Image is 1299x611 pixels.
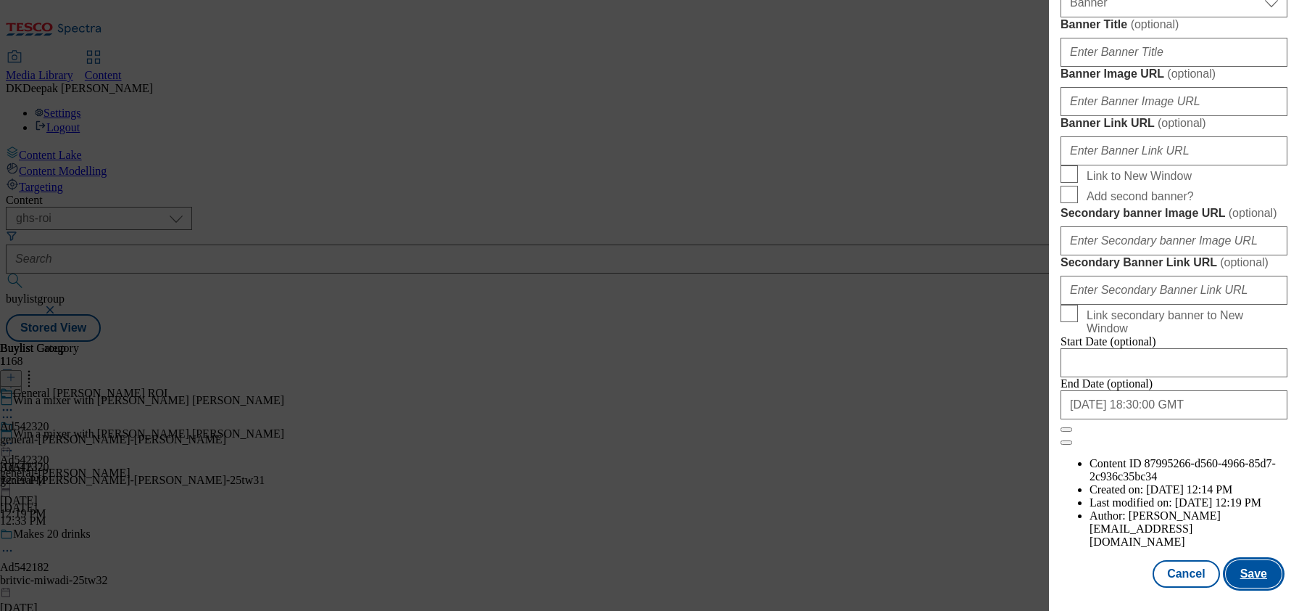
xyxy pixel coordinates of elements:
button: Save [1226,560,1282,588]
span: Add second banner? [1087,190,1194,203]
span: [DATE] 12:19 PM [1175,496,1261,509]
span: ( optional ) [1220,256,1269,268]
label: Banner Link URL [1061,116,1287,131]
span: Link secondary banner to New Window [1087,309,1282,335]
input: Enter Secondary Banner Link URL [1061,276,1287,305]
input: Enter Date [1061,348,1287,377]
span: ( optional ) [1158,117,1206,129]
input: Enter Banner Link URL [1061,136,1287,165]
span: End Date (optional) [1061,377,1153,390]
span: [DATE] 12:14 PM [1146,483,1232,496]
input: Enter Banner Title [1061,38,1287,67]
span: ( optional ) [1229,207,1277,219]
span: 87995266-d560-4966-85d7-2c936c35bc34 [1090,457,1276,483]
span: [PERSON_NAME][EMAIL_ADDRESS][DOMAIN_NAME] [1090,509,1221,548]
label: Banner Image URL [1061,67,1287,81]
input: Enter Secondary banner Image URL [1061,226,1287,255]
li: Created on: [1090,483,1287,496]
label: Secondary banner Image URL [1061,206,1287,221]
input: Enter Date [1061,390,1287,419]
input: Enter Banner Image URL [1061,87,1287,116]
li: Last modified on: [1090,496,1287,509]
span: ( optional ) [1167,67,1216,80]
span: Link to New Window [1087,170,1192,183]
label: Secondary Banner Link URL [1061,255,1287,270]
li: Author: [1090,509,1287,549]
button: Close [1061,427,1072,432]
span: Start Date (optional) [1061,335,1156,348]
label: Banner Title [1061,17,1287,32]
span: ( optional ) [1131,18,1179,30]
button: Cancel [1153,560,1219,588]
li: Content ID [1090,457,1287,483]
